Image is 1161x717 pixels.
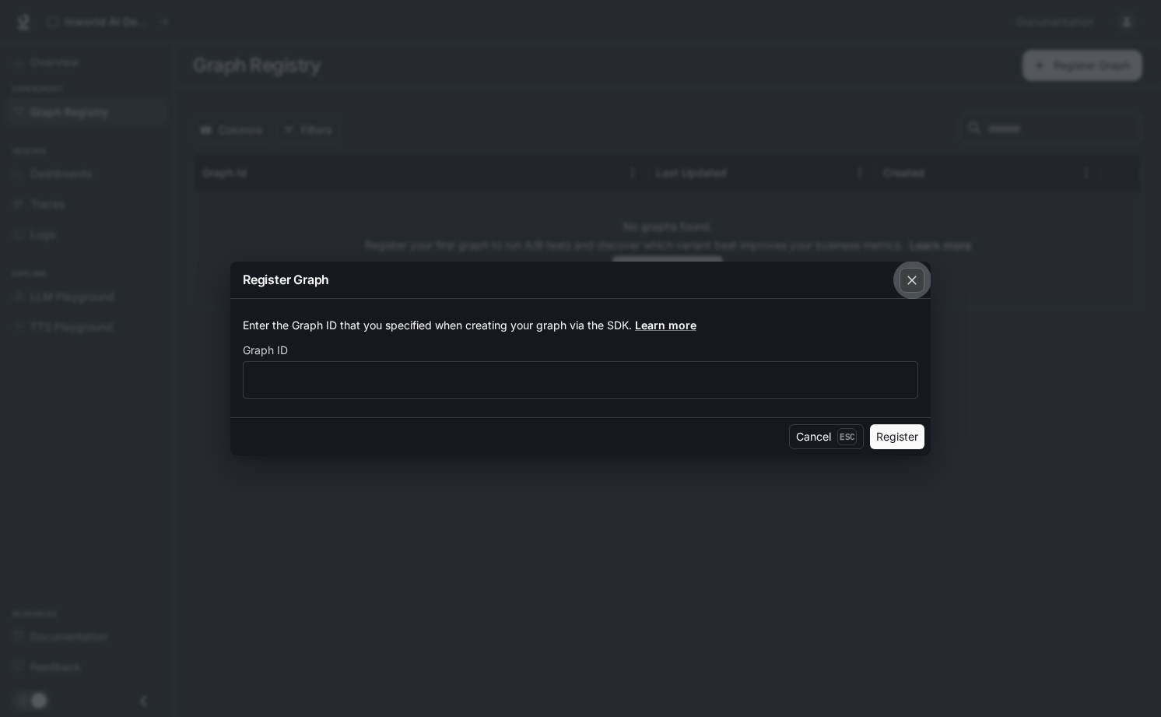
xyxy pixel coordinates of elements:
a: Learn more [635,318,696,332]
p: Graph ID [243,345,288,356]
p: Enter the Graph ID that you specified when creating your graph via the SDK. [243,318,918,333]
p: Esc [837,428,857,445]
button: Register [870,424,924,449]
p: Register Graph [243,270,329,289]
button: CancelEsc [789,424,864,449]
